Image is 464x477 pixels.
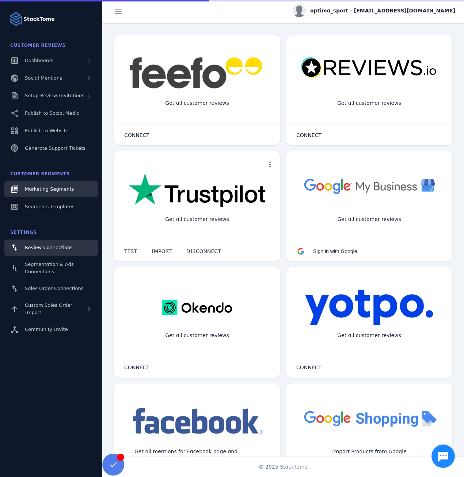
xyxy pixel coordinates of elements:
div: Get all customer reviews [159,326,235,345]
a: Segments Templates [4,199,98,215]
button: CONNECT [117,360,157,375]
a: Publish to Website [4,123,98,139]
span: Sales Order Connections [25,286,83,291]
div: Get all customer reviews [331,326,407,345]
img: profile.jpg [293,4,306,17]
img: googleshopping.png [301,405,438,431]
span: Sign in with Google [313,248,357,254]
a: Segmentation & Ads Connections [4,257,98,279]
strong: StackTome [23,15,55,23]
img: yotpo.png [305,289,434,326]
span: Marketing Segments [25,186,74,192]
div: Import Products from Google [326,442,412,461]
a: Review Connections [4,240,98,256]
button: Sign in with Google [289,244,365,259]
img: feefo.png [129,57,266,89]
div: Get all customer reviews [331,94,407,113]
span: Generate Support Tickets [25,145,85,151]
span: Dashboards [25,58,53,63]
span: Publish to Website [25,128,68,133]
span: TEST [124,249,137,254]
a: Community Invite [4,321,98,337]
span: IMPORT [152,249,172,254]
button: CONNECT [289,360,329,375]
img: trustpilot.png [129,173,266,209]
a: Publish to Social Media [4,105,98,121]
span: DISCONNECT [186,249,221,254]
div: Get all customer reviews [159,94,235,113]
a: Marketing Segments [4,181,98,197]
span: Review Connections [25,245,73,250]
span: CONNECT [296,365,322,370]
img: googlebusiness.png [301,173,438,199]
div: Get all customer reviews [331,210,407,229]
button: optima_sport - [EMAIL_ADDRESS][DOMAIN_NAME] [293,4,455,17]
button: IMPORT [144,244,179,259]
span: CONNECT [296,133,322,138]
img: facebook.png [129,405,266,438]
a: Generate Support Tickets [4,140,98,156]
div: Get all customer reviews [159,210,235,229]
div: Get all mentions for Facebook page and Instagram account [129,442,266,469]
span: © 2025 StackTome [259,463,308,471]
span: Social Mentions [25,75,62,81]
span: Setup Review Invitations [25,93,84,98]
span: Customer Segments [10,171,70,176]
span: Custom Sales Order Import [25,302,72,315]
button: TEST [117,244,144,259]
span: Segmentation & Ads Connections [25,262,74,274]
span: Settings [10,230,37,235]
img: reviewsio.svg [301,57,438,79]
span: optima_sport - [EMAIL_ADDRESS][DOMAIN_NAME] [310,7,455,15]
img: okendo.webp [162,289,232,326]
img: Logo image [9,12,23,26]
button: CONNECT [117,128,157,142]
span: Community Invite [25,327,68,332]
span: Customer Reviews [10,43,66,48]
button: more [263,157,277,172]
a: Sales Order Connections [4,281,98,297]
button: CONNECT [289,128,329,142]
button: DISCONNECT [179,244,228,259]
span: Publish to Social Media [25,110,80,116]
span: CONNECT [124,365,149,370]
span: CONNECT [124,133,149,138]
span: Segments Templates [25,204,75,209]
